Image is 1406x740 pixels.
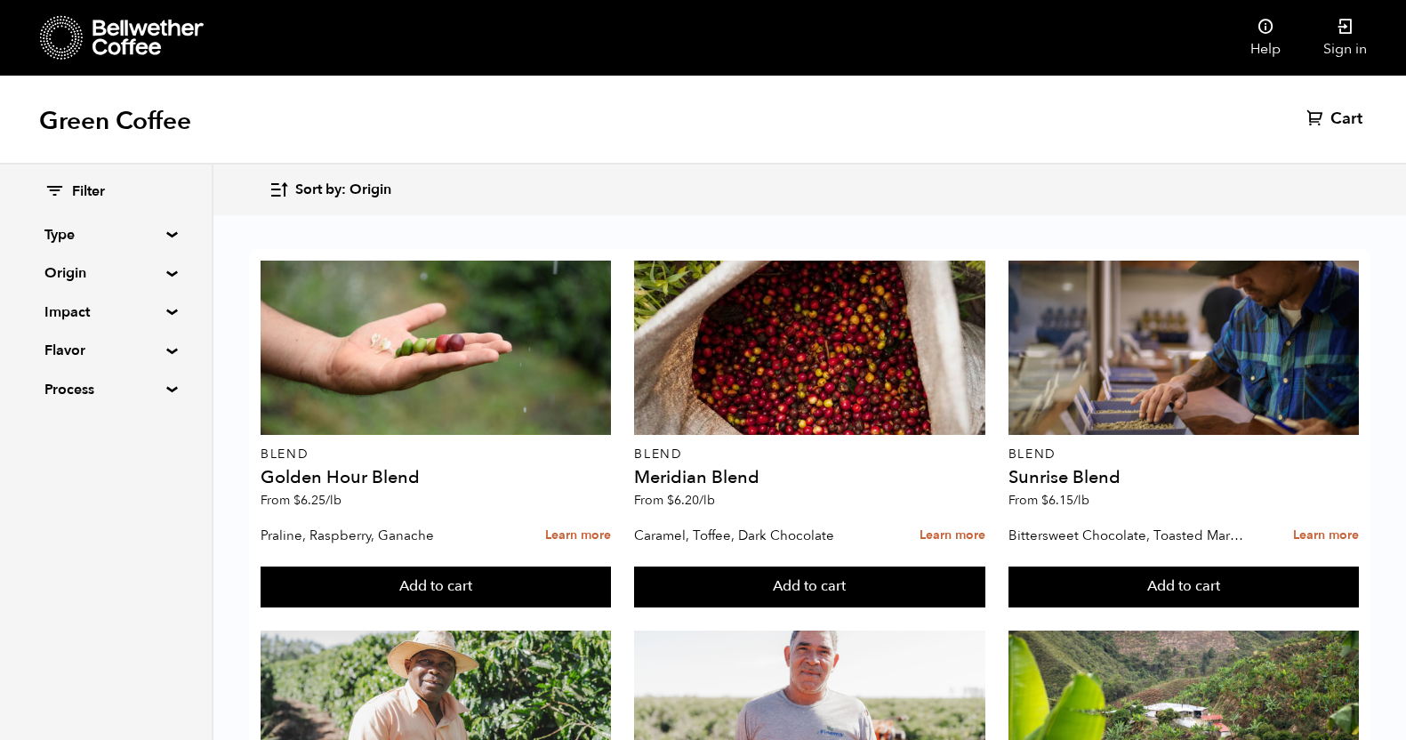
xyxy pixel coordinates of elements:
[39,105,191,137] h1: Green Coffee
[667,492,674,509] span: $
[920,517,985,555] a: Learn more
[1041,492,1089,509] bdi: 6.15
[44,302,167,323] summary: Impact
[1008,448,1359,461] p: Blend
[261,522,499,549] p: Praline, Raspberry, Ganache
[44,340,167,361] summary: Flavor
[295,181,391,200] span: Sort by: Origin
[72,182,105,202] span: Filter
[699,492,715,509] span: /lb
[1008,567,1359,607] button: Add to cart
[261,492,341,509] span: From
[634,492,715,509] span: From
[261,448,611,461] p: Blend
[634,567,984,607] button: Add to cart
[634,469,984,487] h4: Meridian Blend
[44,224,167,245] summary: Type
[1008,492,1089,509] span: From
[293,492,301,509] span: $
[44,379,167,400] summary: Process
[1293,517,1359,555] a: Learn more
[293,492,341,509] bdi: 6.25
[667,492,715,509] bdi: 6.20
[44,262,167,284] summary: Origin
[1008,469,1359,487] h4: Sunrise Blend
[261,567,611,607] button: Add to cart
[634,448,984,461] p: Blend
[1306,109,1367,130] a: Cart
[1041,492,1048,509] span: $
[634,522,872,549] p: Caramel, Toffee, Dark Chocolate
[1073,492,1089,509] span: /lb
[545,517,611,555] a: Learn more
[269,169,391,211] button: Sort by: Origin
[261,469,611,487] h4: Golden Hour Blend
[1008,522,1247,549] p: Bittersweet Chocolate, Toasted Marshmallow, Candied Orange, Praline
[325,492,341,509] span: /lb
[1330,109,1362,130] span: Cart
